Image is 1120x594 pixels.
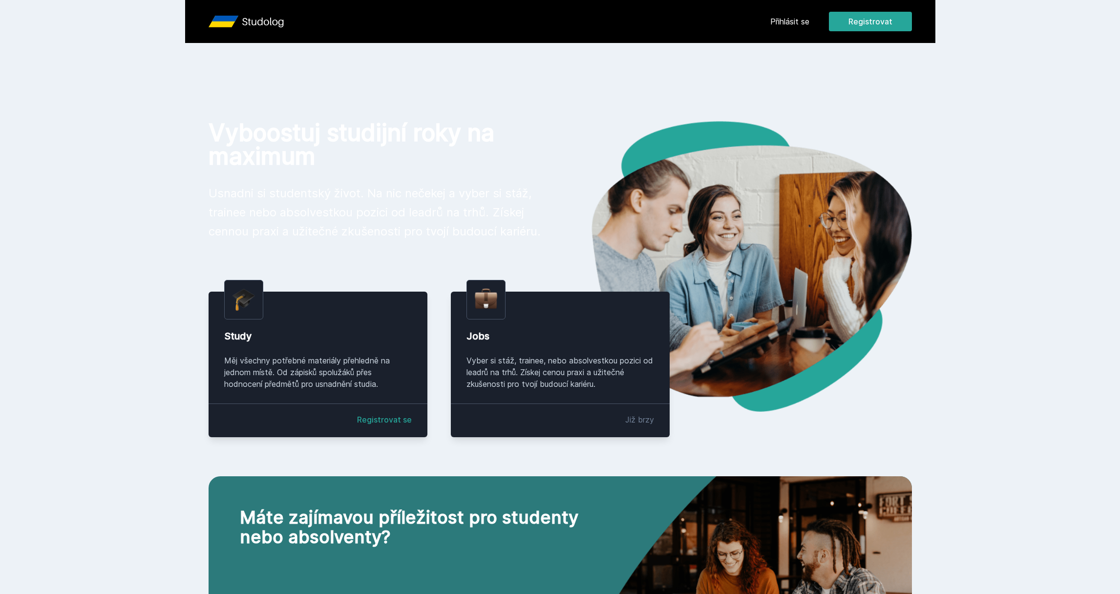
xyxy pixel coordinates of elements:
button: Registrovat [829,12,912,31]
div: Měj všechny potřebné materiály přehledně na jednom místě. Od zápisků spolužáků přes hodnocení pře... [224,355,412,390]
img: graduation-cap.png [232,288,255,311]
img: hero.png [560,121,912,412]
h1: Vyboostuj studijní roky na maximum [209,121,545,168]
a: Přihlásit se [770,16,809,27]
img: briefcase.png [475,286,497,311]
div: Study [224,329,412,343]
div: Jobs [466,329,654,343]
p: Usnadni si studentský život. Na nic nečekej a vyber si stáž, trainee nebo absolvestkou pozici od ... [209,184,545,241]
h2: Máte zajímavou příležitost pro studenty nebo absolventy? [240,508,615,547]
div: Již brzy [625,414,654,425]
a: Registrovat se [357,414,412,425]
div: Vyber si stáž, trainee, nebo absolvestkou pozici od leadrů na trhů. Získej cenou praxi a užitečné... [466,355,654,390]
